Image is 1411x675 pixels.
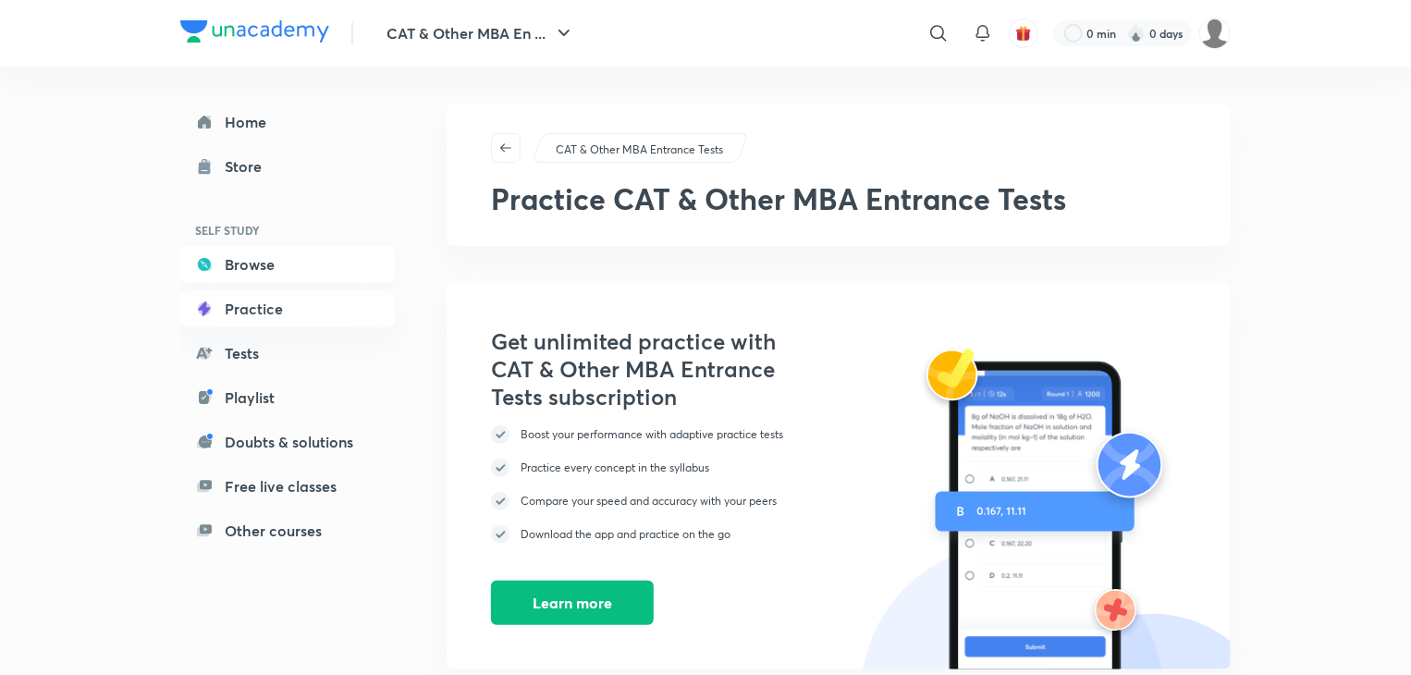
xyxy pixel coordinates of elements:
[491,581,654,625] button: Learn more
[1015,25,1032,42] img: avatar
[491,492,509,510] img: pick
[180,20,329,47] a: Company Logo
[180,148,395,185] a: Store
[521,526,730,543] p: Download the app and practice on the go
[180,215,395,246] h6: SELF STUDY
[180,468,395,505] a: Free live classes
[180,423,395,460] a: Doubts & solutions
[1009,18,1038,48] button: avatar
[556,141,723,158] p: CAT & Other MBA Entrance Tests
[180,379,395,416] a: Playlist
[180,290,395,327] a: Practice
[1199,18,1231,49] img: Anish Raj
[521,426,783,443] p: Boost your performance with adaptive practice tests
[491,181,1186,216] h2: Practice CAT & Other MBA Entrance Tests
[180,335,395,372] a: Tests
[180,246,395,283] a: Browse
[375,15,586,52] button: CAT & Other MBA En ...
[553,141,727,158] a: CAT & Other MBA Entrance Tests
[491,327,802,411] h3: Get unlimited practice with CAT & Other MBA Entrance Tests subscription
[521,460,709,476] p: Practice every concept in the syllabus
[521,493,777,509] p: Compare your speed and accuracy with your peers
[180,512,395,549] a: Other courses
[491,525,509,544] img: pick
[1127,24,1146,43] img: streak
[180,20,329,43] img: Company Logo
[491,425,509,444] img: pick
[491,459,509,477] img: pick
[180,104,395,141] a: Home
[225,155,273,178] div: Store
